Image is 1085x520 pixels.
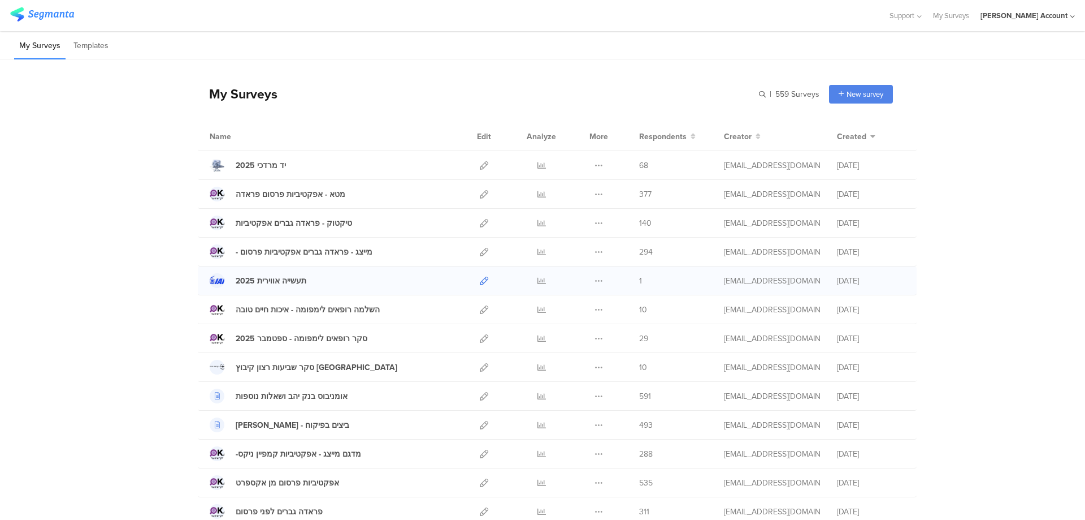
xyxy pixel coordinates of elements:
span: 377 [639,188,652,200]
div: miri@miridikman.co.il [724,419,820,431]
div: miri@miridikman.co.il [724,275,820,287]
div: השלמה רופאים לימפומה - איכות חיים טובה [236,304,380,316]
div: סקר שביעות רצון קיבוץ כנרת [236,362,397,373]
a: סקר שביעות רצון קיבוץ [GEOGRAPHIC_DATA] [210,360,397,375]
li: Templates [68,33,114,59]
div: miri@miridikman.co.il [724,362,820,373]
div: [DATE] [837,477,905,489]
button: Respondents [639,131,696,143]
span: 10 [639,304,647,316]
div: [DATE] [837,419,905,431]
div: [PERSON_NAME] Account [980,10,1067,21]
div: [DATE] [837,390,905,402]
div: [DATE] [837,160,905,171]
div: miri@miridikman.co.il [724,333,820,345]
div: - מייצג - פראדה גברים אפקטיביות פרסום [236,246,372,258]
a: -מדגם מייצג - אפקטיביות קמפיין ניקס [210,446,361,461]
a: אומניבוס בנק יהב ושאלות נוספות [210,389,348,403]
span: 288 [639,448,653,460]
a: מטא - אפקטיביות פרסום פראדה [210,187,345,201]
span: Support [889,10,914,21]
div: [DATE] [837,362,905,373]
span: Created [837,131,866,143]
a: - מייצג - פראדה גברים אפקטיביות פרסום [210,244,372,259]
div: אומניבוס בנק יהב ושאלות נוספות [236,390,348,402]
div: [DATE] [837,506,905,518]
span: 559 Surveys [775,88,819,100]
div: Analyze [524,122,558,151]
div: My Surveys [198,84,277,104]
div: טיקטוק - פראדה גברים אפקטיביות [236,217,352,229]
li: My Surveys [14,33,66,59]
div: אסף פינק - ביצים בפיקוח [236,419,349,431]
span: Creator [724,131,752,143]
div: פראדה גברים לפני פרסום [236,506,323,518]
div: [DATE] [837,188,905,200]
span: 29 [639,333,648,345]
span: 535 [639,477,653,489]
div: miri@miridikman.co.il [724,477,820,489]
div: [DATE] [837,333,905,345]
div: סקר רופאים לימפומה - ספטמבר 2025 [236,333,367,345]
a: פראדה גברים לפני פרסום [210,504,323,519]
a: סקר רופאים לימפומה - ספטמבר 2025 [210,331,367,346]
div: Name [210,131,277,143]
div: [DATE] [837,304,905,316]
div: אפקטיביות פרסום מן אקספרט [236,477,339,489]
span: 311 [639,506,649,518]
span: 591 [639,390,651,402]
div: Edit [472,122,496,151]
a: יד מרדכי 2025 [210,158,286,173]
button: Created [837,131,875,143]
div: תעשייה אווירית 2025 [236,275,306,287]
div: miri@miridikman.co.il [724,448,820,460]
div: -מדגם מייצג - אפקטיביות קמפיין ניקס [236,448,361,460]
div: miri@miridikman.co.il [724,217,820,229]
span: 68 [639,160,648,171]
div: miri@miridikman.co.il [724,160,820,171]
a: השלמה רופאים לימפומה - איכות חיים טובה [210,302,380,317]
div: miri@miridikman.co.il [724,246,820,258]
div: [DATE] [837,448,905,460]
span: 1 [639,275,642,287]
div: [DATE] [837,246,905,258]
div: יד מרדכי 2025 [236,160,286,171]
div: miri@miridikman.co.il [724,188,820,200]
a: [PERSON_NAME] - ביצים בפיקוח [210,418,349,432]
span: New survey [847,89,883,100]
a: טיקטוק - פראדה גברים אפקטיביות [210,216,352,230]
a: תעשייה אווירית 2025 [210,273,306,288]
div: More [587,122,611,151]
img: segmanta logo [10,7,74,22]
div: miri@miridikman.co.il [724,390,820,402]
div: miri@miridikman.co.il [724,506,820,518]
div: [DATE] [837,217,905,229]
div: [DATE] [837,275,905,287]
span: 140 [639,217,652,229]
span: | [768,88,773,100]
a: אפקטיביות פרסום מן אקספרט [210,475,339,490]
span: Respondents [639,131,687,143]
button: Creator [724,131,761,143]
span: 294 [639,246,653,258]
div: miri@miridikman.co.il [724,304,820,316]
span: 493 [639,419,653,431]
div: מטא - אפקטיביות פרסום פראדה [236,188,345,200]
span: 10 [639,362,647,373]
